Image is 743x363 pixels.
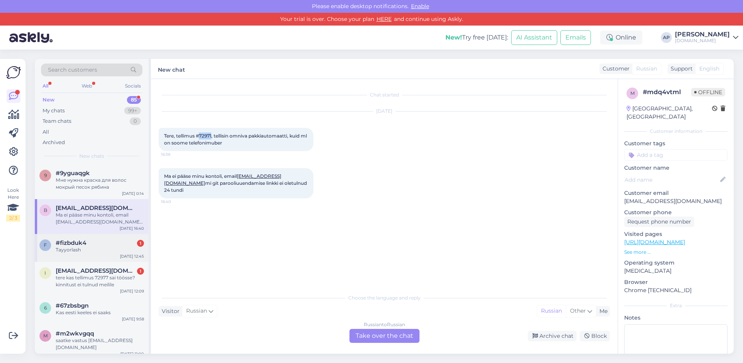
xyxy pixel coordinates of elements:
div: All [43,128,49,136]
div: Look Here [6,187,20,222]
div: [DATE] 16:40 [120,225,144,231]
div: [PERSON_NAME] [675,31,730,38]
a: [URL][DOMAIN_NAME] [624,239,685,246]
div: [DATE] 9:58 [122,316,144,322]
button: Emails [560,30,591,45]
span: #m2wkvgqq [56,330,94,337]
span: Russian [186,307,207,315]
div: Web [80,81,94,91]
div: Extra [624,302,728,309]
div: Take over the chat [349,329,419,343]
span: m [43,333,48,339]
span: #67zbsbgn [56,302,89,309]
div: Customer information [624,128,728,135]
span: Russian [636,65,657,73]
p: Customer name [624,164,728,172]
div: Мне нужна краска для волос мокрый песок рябина [56,177,144,191]
span: ivar.leppsoo@gmail.com [56,267,136,274]
div: Customer [599,65,630,73]
div: Block [580,331,610,341]
span: New chats [79,153,104,160]
div: Visitor [159,307,180,315]
div: Try free [DATE]: [445,33,508,42]
div: Online [600,31,642,45]
div: 99+ [124,107,141,115]
div: Support [668,65,693,73]
div: Russian [537,305,566,317]
span: b [44,207,47,213]
a: [PERSON_NAME][DOMAIN_NAME] [675,31,738,44]
div: Request phone number [624,217,694,227]
div: 1 [137,240,144,247]
div: Chat started [159,91,610,98]
div: [DATE] 11:00 [120,351,144,357]
a: HERE [374,15,394,22]
span: 6 [44,305,47,311]
div: 2 / 3 [6,215,20,222]
div: [DOMAIN_NAME] [675,38,730,44]
b: New! [445,34,462,41]
div: [GEOGRAPHIC_DATA], [GEOGRAPHIC_DATA] [627,105,712,121]
label: New chat [158,64,185,74]
div: 0 [130,117,141,125]
span: Enable [409,3,431,10]
div: saatke vastus [EMAIL_ADDRESS][DOMAIN_NAME] [56,337,144,351]
div: Archive chat [528,331,577,341]
span: Search customers [48,66,97,74]
p: See more ... [624,249,728,256]
div: # mdq4vtml [643,88,691,97]
div: 1 [137,268,144,275]
span: i [45,270,46,276]
p: [EMAIL_ADDRESS][DOMAIN_NAME] [624,197,728,205]
p: Operating system [624,259,728,267]
div: Me [596,307,608,315]
div: [DATE] 0:14 [122,191,144,196]
span: braunoola@gmail.com [56,205,136,212]
p: Browser [624,278,728,286]
span: Tere, tellimus #72971, tellisin omniva pakkiautomaatti, kuid ml on soome telefonimuber [164,133,308,146]
input: Add a tag [624,149,728,161]
p: Customer phone [624,208,728,217]
div: All [41,81,50,91]
p: Customer tags [624,139,728,148]
div: Socials [123,81,142,91]
span: #9yguaqgk [56,170,90,177]
div: Tayyorlash [56,246,144,253]
p: Customer email [624,189,728,197]
div: Choose the language and reply [159,294,610,301]
div: [DATE] 12:09 [120,288,144,294]
div: Russian to Russian [364,321,405,328]
span: Other [570,307,586,314]
div: My chats [43,107,65,115]
span: Ma ei pääse minu kontoli, email mi git parooliuuendamise linkki ei oletulnud 24 tundi [164,173,308,193]
span: English [699,65,719,73]
span: Offline [691,88,725,96]
span: #fizbduk4 [56,239,86,246]
div: New [43,96,55,104]
div: Ma ei pääse minu kontoli, email [EMAIL_ADDRESS][DOMAIN_NAME] mi git parooliuuendamise linkki ei o... [56,212,144,225]
p: Chrome [TECHNICAL_ID] [624,286,728,294]
div: Archived [43,139,65,146]
p: Notes [624,314,728,322]
span: 16:38 [161,151,190,157]
div: Kas eesti keeles ei saaks [56,309,144,316]
p: [MEDICAL_DATA] [624,267,728,275]
div: Team chats [43,117,71,125]
div: [DATE] 12:45 [120,253,144,259]
div: tere kas tellimus 72977 sai töösse? kinnitust ei tulnud meilile [56,274,144,288]
span: f [44,242,47,248]
div: AP [661,32,672,43]
button: AI Assistant [511,30,557,45]
p: Visited pages [624,230,728,238]
img: Askly Logo [6,65,21,80]
div: 85 [127,96,141,104]
span: m [630,90,635,96]
span: 16:40 [161,199,190,205]
span: 9 [44,172,47,178]
input: Add name [625,175,719,184]
div: [DATE] [159,108,610,115]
